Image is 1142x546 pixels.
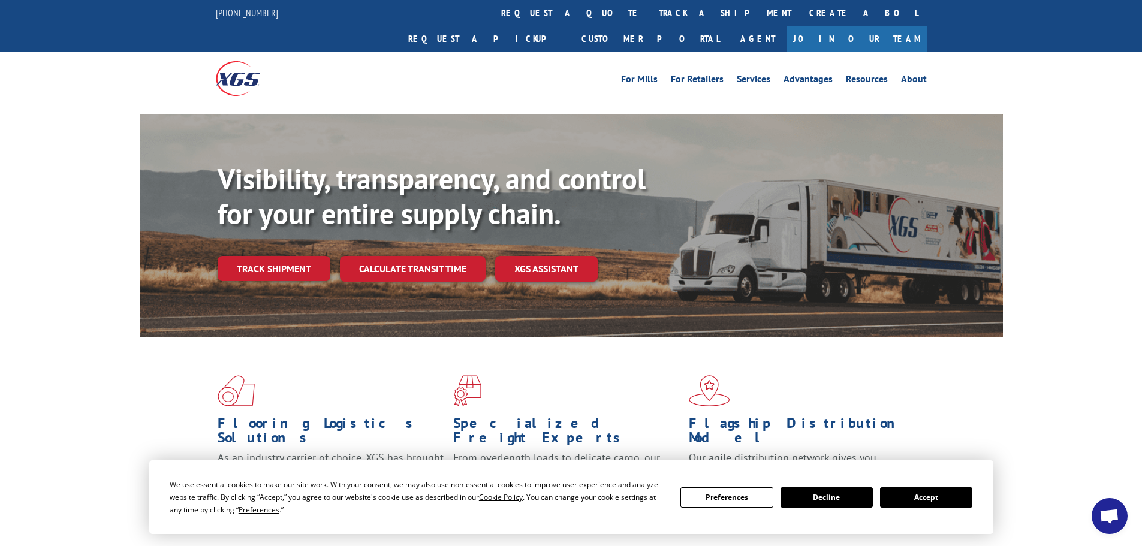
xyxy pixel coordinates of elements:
[340,256,486,282] a: Calculate transit time
[218,375,255,406] img: xgs-icon-total-supply-chain-intelligence-red
[218,416,444,451] h1: Flooring Logistics Solutions
[453,416,680,451] h1: Specialized Freight Experts
[495,256,598,282] a: XGS ASSISTANT
[218,160,646,232] b: Visibility, transparency, and control for your entire supply chain.
[1092,498,1128,534] div: Open chat
[737,74,770,88] a: Services
[689,416,915,451] h1: Flagship Distribution Model
[572,26,728,52] a: Customer Portal
[781,487,873,508] button: Decline
[621,74,658,88] a: For Mills
[689,451,909,479] span: Our agile distribution network gives you nationwide inventory management on demand.
[216,7,278,19] a: [PHONE_NUMBER]
[784,74,833,88] a: Advantages
[149,460,993,534] div: Cookie Consent Prompt
[170,478,666,516] div: We use essential cookies to make our site work. With your consent, we may also use non-essential ...
[787,26,927,52] a: Join Our Team
[671,74,724,88] a: For Retailers
[680,487,773,508] button: Preferences
[453,451,680,504] p: From overlength loads to delicate cargo, our experienced staff knows the best way to move your fr...
[846,74,888,88] a: Resources
[880,487,972,508] button: Accept
[728,26,787,52] a: Agent
[689,375,730,406] img: xgs-icon-flagship-distribution-model-red
[479,492,523,502] span: Cookie Policy
[901,74,927,88] a: About
[218,451,444,493] span: As an industry carrier of choice, XGS has brought innovation and dedication to flooring logistics...
[399,26,572,52] a: Request a pickup
[218,256,330,281] a: Track shipment
[453,375,481,406] img: xgs-icon-focused-on-flooring-red
[239,505,279,515] span: Preferences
